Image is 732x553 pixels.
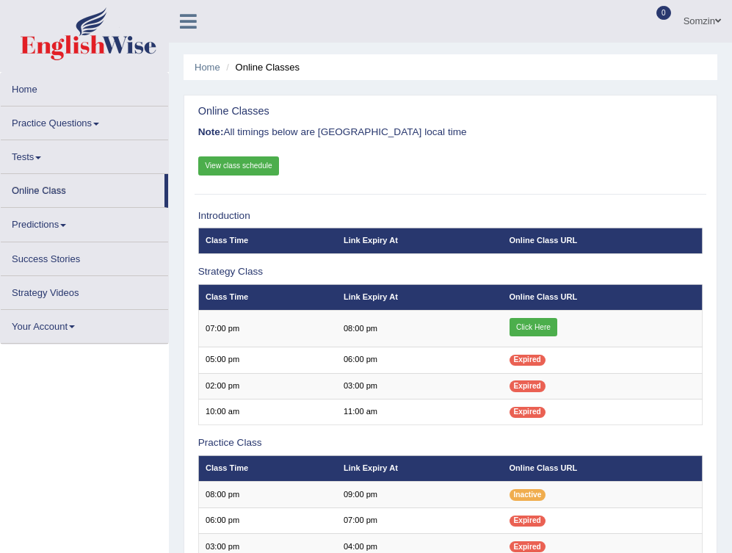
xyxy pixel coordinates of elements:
[337,455,503,481] th: Link Expiry At
[502,228,703,253] th: Online Class URL
[510,407,546,418] span: Expired
[1,208,168,236] a: Predictions
[1,310,168,339] a: Your Account
[195,62,220,73] a: Home
[337,400,503,425] td: 11:00 am
[198,126,224,137] b: Note:
[198,373,336,399] td: 02:00 pm
[337,482,503,507] td: 09:00 pm
[198,482,336,507] td: 08:00 pm
[222,60,300,74] li: Online Classes
[198,106,511,118] h2: Online Classes
[198,284,336,310] th: Class Time
[656,6,671,20] span: 0
[502,455,703,481] th: Online Class URL
[510,541,546,552] span: Expired
[510,380,546,391] span: Expired
[337,507,503,533] td: 07:00 pm
[1,106,168,135] a: Practice Questions
[510,516,546,527] span: Expired
[198,127,703,138] h3: All timings below are [GEOGRAPHIC_DATA] local time
[198,438,703,449] h3: Practice Class
[198,507,336,533] td: 06:00 pm
[502,284,703,310] th: Online Class URL
[198,311,336,347] td: 07:00 pm
[337,347,503,373] td: 06:00 pm
[198,400,336,425] td: 10:00 am
[337,228,503,253] th: Link Expiry At
[198,347,336,373] td: 05:00 pm
[1,276,168,305] a: Strategy Videos
[337,284,503,310] th: Link Expiry At
[510,355,546,366] span: Expired
[1,73,168,101] a: Home
[510,318,558,337] a: Click Here
[1,174,164,203] a: Online Class
[198,211,703,222] h3: Introduction
[510,489,546,500] span: Inactive
[337,311,503,347] td: 08:00 pm
[1,140,168,169] a: Tests
[198,455,336,481] th: Class Time
[198,267,703,278] h3: Strategy Class
[198,156,280,176] a: View class schedule
[1,242,168,271] a: Success Stories
[198,228,336,253] th: Class Time
[337,373,503,399] td: 03:00 pm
